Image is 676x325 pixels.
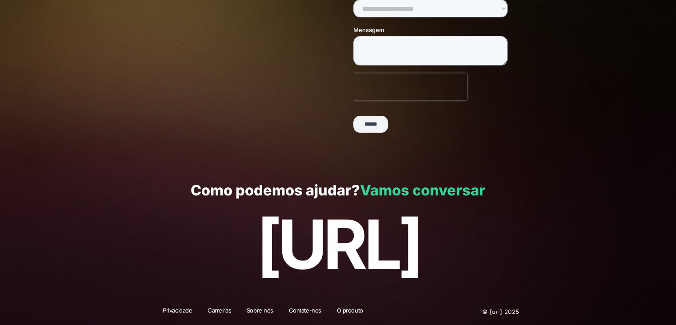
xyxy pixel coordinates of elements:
[482,308,519,315] font: © [URL] 2025
[360,182,485,199] a: Vamos conversar
[202,306,237,317] a: Carreiras
[336,307,363,314] font: O produto
[208,307,231,314] font: Carreiras
[256,203,420,285] font: [URL]
[247,307,273,314] font: Sobre nós
[283,306,327,317] a: Contate-nos
[241,306,279,317] a: Sobre nós
[157,306,198,317] a: Privacidade
[331,306,368,317] a: O produto
[163,307,192,314] font: Privacidade
[289,307,321,314] font: Contate-nos
[191,182,360,199] font: Como podemos ajudar?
